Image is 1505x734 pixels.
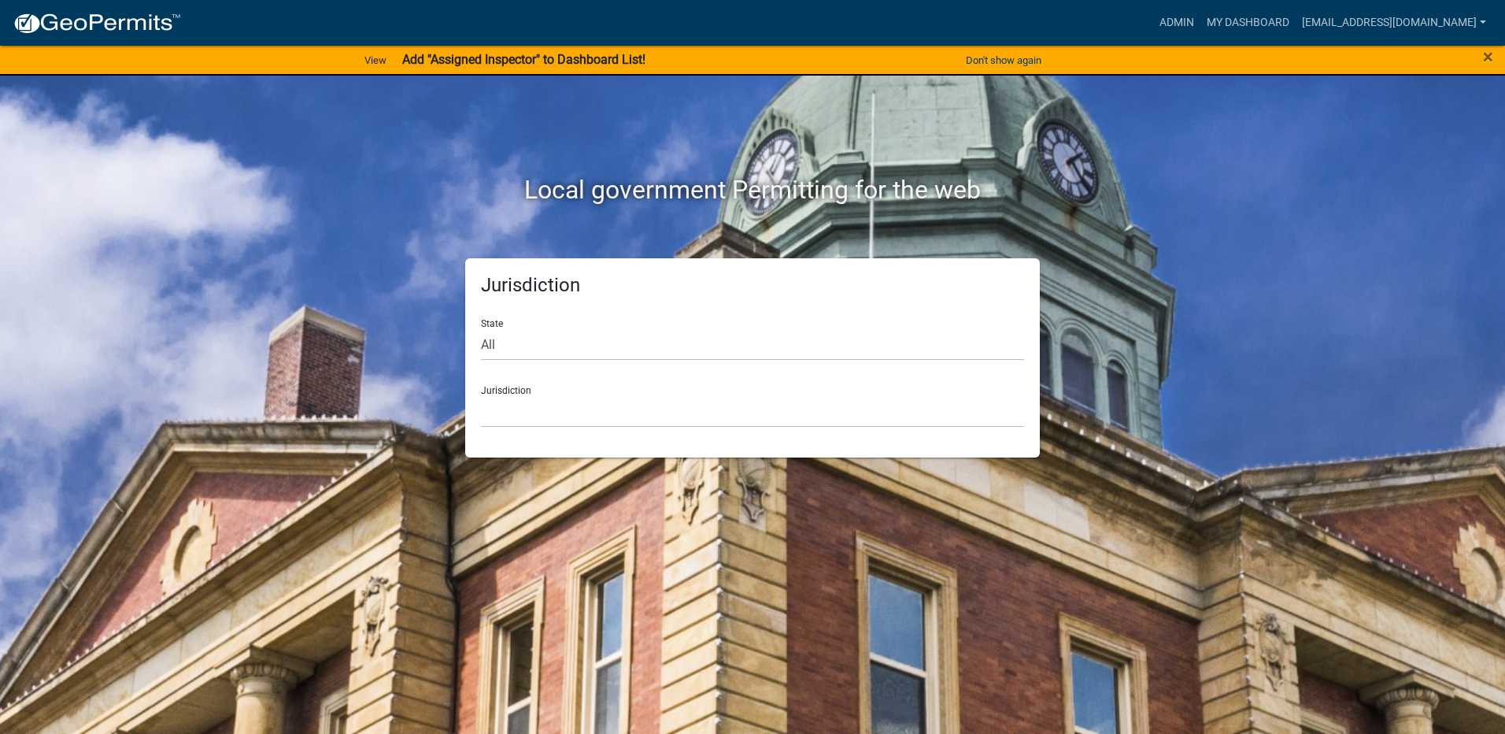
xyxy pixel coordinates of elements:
a: My Dashboard [1200,8,1296,38]
button: Don't show again [960,47,1048,73]
button: Close [1483,47,1493,66]
span: × [1483,46,1493,68]
h2: Local government Permitting for the web [316,175,1189,205]
a: [EMAIL_ADDRESS][DOMAIN_NAME] [1296,8,1492,38]
h5: Jurisdiction [481,274,1024,297]
a: Admin [1153,8,1200,38]
strong: Add "Assigned Inspector" to Dashboard List! [402,52,645,67]
a: View [358,47,393,73]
